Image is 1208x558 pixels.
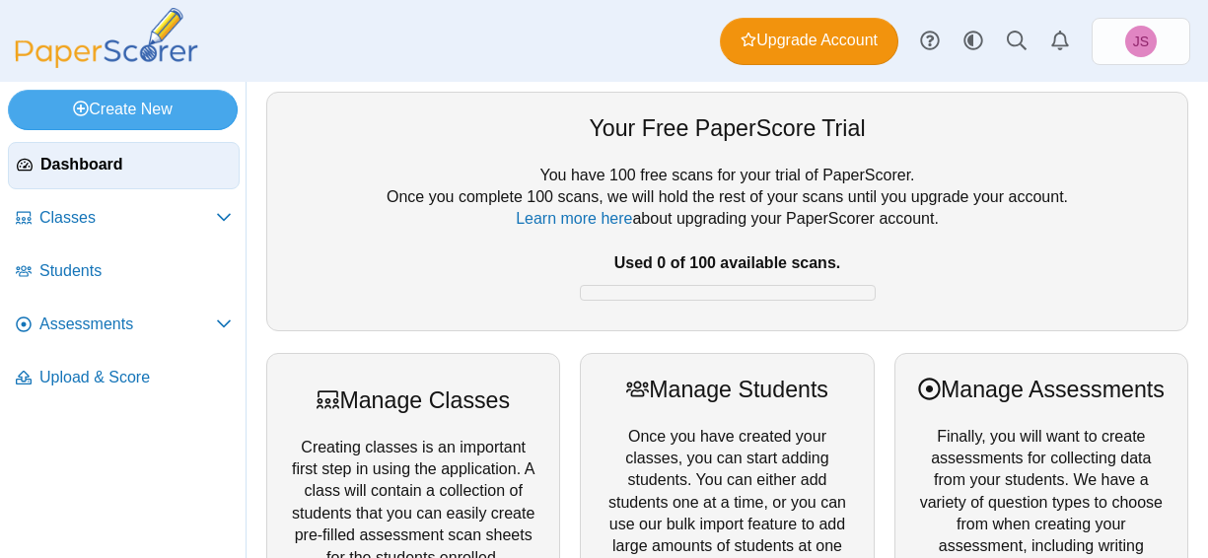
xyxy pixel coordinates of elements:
span: Dashboard [40,154,231,175]
img: PaperScorer [8,8,205,68]
a: Dashboard [8,142,240,189]
a: Classes [8,195,240,243]
a: Students [8,248,240,296]
a: Jessica Sabo [1092,18,1190,65]
div: Manage Students [601,374,853,405]
span: Jessica Sabo [1125,26,1157,57]
div: Your Free PaperScore Trial [287,112,1168,144]
span: Upload & Score [39,367,232,388]
a: Learn more here [516,210,632,227]
span: Classes [39,207,216,229]
a: Alerts [1038,20,1082,63]
span: Assessments [39,314,216,335]
a: PaperScorer [8,54,205,71]
a: Upload & Score [8,355,240,402]
div: Manage Classes [287,384,539,416]
span: Upgrade Account [741,30,878,51]
a: Upgrade Account [720,18,898,65]
div: You have 100 free scans for your trial of PaperScorer. Once you complete 100 scans, we will hold ... [287,165,1168,311]
div: Manage Assessments [915,374,1168,405]
b: Used 0 of 100 available scans. [614,254,840,271]
a: Assessments [8,302,240,349]
a: Create New [8,90,238,129]
span: Students [39,260,232,282]
span: Jessica Sabo [1133,35,1149,48]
